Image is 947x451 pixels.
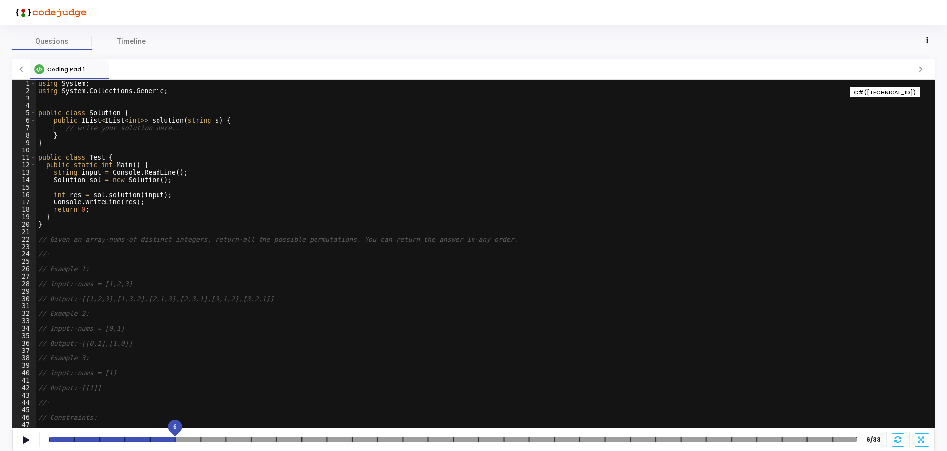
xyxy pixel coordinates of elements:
[12,102,36,109] div: 4
[12,310,36,317] div: 32
[12,87,36,95] div: 2
[12,243,36,251] div: 23
[12,280,36,288] div: 28
[12,258,36,265] div: 25
[12,161,36,169] div: 12
[12,302,36,310] div: 31
[12,221,36,228] div: 20
[12,369,36,377] div: 40
[12,139,36,147] div: 9
[12,354,36,362] div: 38
[173,422,177,431] span: 6
[12,273,36,280] div: 27
[12,332,36,340] div: 35
[12,406,36,414] div: 45
[12,340,36,347] div: 36
[12,184,36,191] div: 15
[12,80,36,87] div: 1
[12,2,87,22] img: logo
[47,65,85,73] span: Coding Pad 1
[12,154,36,161] div: 11
[12,421,36,429] div: 47
[12,132,36,139] div: 8
[12,295,36,302] div: 30
[12,228,36,236] div: 21
[12,325,36,332] div: 34
[12,169,36,176] div: 13
[12,95,36,102] div: 3
[12,384,36,392] div: 42
[12,236,36,243] div: 22
[12,124,36,132] div: 7
[854,88,916,97] span: C#([TECHNICAL_ID])
[12,19,67,25] a: View Description
[117,36,146,47] span: Timeline
[12,392,36,399] div: 43
[12,317,36,325] div: 33
[12,347,36,354] div: 37
[12,199,36,206] div: 17
[866,435,881,444] strong: 6/33
[12,36,92,47] span: Questions
[12,109,36,117] div: 5
[12,213,36,221] div: 19
[12,251,36,258] div: 24
[12,265,36,273] div: 26
[12,377,36,384] div: 41
[12,399,36,406] div: 44
[12,176,36,184] div: 14
[12,288,36,295] div: 29
[12,362,36,369] div: 39
[12,117,36,124] div: 6
[12,147,36,154] div: 10
[12,414,36,421] div: 46
[12,191,36,199] div: 16
[12,206,36,213] div: 18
